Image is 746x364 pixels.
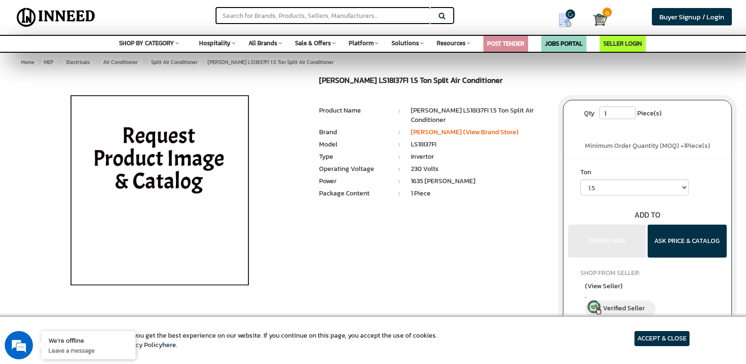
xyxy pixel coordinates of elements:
[66,58,90,66] span: Electricals
[411,164,549,174] li: 230 Volts
[620,316,629,326] a: (0)
[48,336,128,345] div: We're offline
[637,106,662,121] span: Piece(s)
[93,57,98,68] span: >
[162,340,176,350] a: here
[648,225,727,258] button: ASK PRICE & CATALOG
[319,152,388,162] li: Type
[487,39,524,48] a: POST TENDER
[199,39,231,48] span: Hospitality
[295,39,331,48] span: Sale & Offers
[437,39,465,48] span: Resources
[319,128,388,137] li: Brand
[56,331,437,350] article: We use cookies to ensure you get the best experience on our website. If you continue on this page...
[19,57,36,68] a: Home
[319,177,388,186] li: Power
[411,152,549,162] li: Invertor
[659,11,724,22] span: Buyer Signup / Login
[580,269,714,276] h4: SHOP FROM SELLER:
[349,39,374,48] span: Platform
[411,189,549,198] li: 1 Piece
[319,76,549,87] h1: [PERSON_NAME] LS18I37FI 1.5 Ton Split Air Conditioner
[216,7,430,24] input: Search for Brands, Products, Sellers, Manufacturers...
[580,168,714,179] label: Ton
[388,164,411,174] li: :
[388,152,411,162] li: :
[48,346,128,355] p: Leave a message
[593,13,607,27] img: Cart
[545,9,593,31] a: my Quotes
[388,189,411,198] li: :
[585,292,710,300] span: ,
[411,127,519,137] a: [PERSON_NAME] (View Brand Store)
[119,39,174,48] span: SHOP BY CATEGORY
[585,141,710,151] span: Minimum Order Quantity (MOQ) = Piece(s)
[585,281,710,317] a: (View Seller) , Verified Seller
[42,57,55,68] a: MEP
[64,57,92,68] a: Electricals
[249,39,277,48] span: All Brands
[634,331,690,346] article: ACCEPT & CLOSE
[56,57,61,68] span: >
[201,57,206,68] span: >
[652,8,732,25] a: Buyer Signup / Login
[151,58,198,66] span: Split Air Conditioner
[149,57,200,68] a: Split Air Conditioner
[388,177,411,186] li: :
[587,300,602,315] img: inneed-verified-seller-icon.png
[319,106,388,115] li: Product Name
[319,189,388,198] li: Package Content
[319,164,388,174] li: Operating Voltage
[602,8,612,17] span: 0
[50,76,270,312] img: LLOYD LS18I37FI 1.5 Ton Split Air Conditioner
[44,58,53,66] span: MEP
[558,13,572,27] img: Show My Quotes
[579,106,599,121] label: Qty
[593,9,601,30] a: Cart 0
[101,57,140,68] a: Air Conditioner
[38,58,40,66] span: >
[585,281,623,291] span: (View Seller)
[411,177,549,186] li: 1635 [PERSON_NAME]
[141,57,146,68] span: >
[103,58,138,66] span: Air Conditioner
[603,303,645,313] span: Verified Seller
[545,39,583,48] a: JOBS PORTAL
[42,58,334,66] span: [PERSON_NAME] LS18I37FI 1.5 Ton Split Air Conditioner
[319,140,388,149] li: Model
[388,128,411,137] li: :
[13,6,99,29] img: Inneed.Market
[392,39,419,48] span: Solutions
[684,141,686,151] span: 1
[388,106,411,115] li: :
[411,106,549,125] li: [PERSON_NAME] LS18I37FI 1.5 Ton Split Air Conditioner
[563,210,731,220] div: ADD TO
[603,39,642,48] a: SELLER LOGIN
[388,140,411,149] li: :
[411,140,549,149] li: LS18I37FI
